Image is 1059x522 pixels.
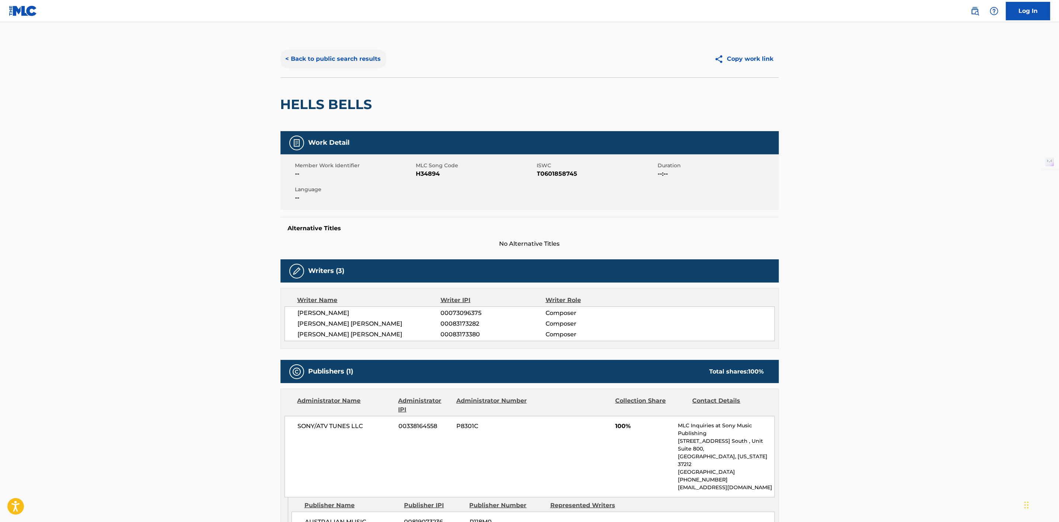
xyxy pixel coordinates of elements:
[615,422,672,431] span: 100%
[288,225,771,232] h5: Alternative Titles
[546,296,641,305] div: Writer Role
[1022,487,1059,522] iframe: Chat Widget
[298,319,441,328] span: [PERSON_NAME] [PERSON_NAME]
[537,162,656,169] span: ISWC
[281,50,386,68] button: < Back to public search results
[615,396,687,414] div: Collection Share
[470,501,545,510] div: Publisher Number
[678,453,774,468] p: [GEOGRAPHIC_DATA], [US_STATE] 37212
[537,169,656,178] span: T0601858745
[550,501,626,510] div: Represented Writers
[304,501,398,510] div: Publisher Name
[678,476,774,484] p: [PHONE_NUMBER]
[678,468,774,476] p: [GEOGRAPHIC_DATA]
[404,501,464,510] div: Publisher IPI
[693,396,764,414] div: Contact Details
[1024,494,1029,516] div: Drag
[678,422,774,437] p: MLC Inquiries at Sony Music Publishing
[416,169,535,178] span: H34894
[440,319,545,328] span: 00083173282
[292,267,301,276] img: Writers
[298,309,441,318] span: [PERSON_NAME]
[281,239,779,248] span: No Alternative Titles
[440,296,546,305] div: Writer IPI
[416,162,535,169] span: MLC Song Code
[709,50,779,68] button: Copy work link
[1006,2,1050,20] a: Log In
[440,330,545,339] span: 00083173380
[658,169,777,178] span: --:--
[9,6,37,16] img: MLC Logo
[295,169,414,178] span: --
[546,309,641,318] span: Composer
[968,4,982,18] a: Public Search
[710,367,764,376] div: Total shares:
[546,330,641,339] span: Composer
[309,367,353,376] h5: Publishers (1)
[678,437,774,453] p: [STREET_ADDRESS] South , Unit Suite 800,
[295,162,414,169] span: Member Work Identifier
[749,368,764,375] span: 100 %
[281,96,376,113] h2: HELLS BELLS
[309,267,345,275] h5: Writers (3)
[292,139,301,147] img: Work Detail
[297,296,441,305] div: Writer Name
[298,330,441,339] span: [PERSON_NAME] [PERSON_NAME]
[398,396,451,414] div: Administrator IPI
[295,186,414,193] span: Language
[714,55,727,64] img: Copy work link
[292,367,301,376] img: Publishers
[987,4,1001,18] div: Help
[440,309,545,318] span: 00073096375
[456,396,528,414] div: Administrator Number
[990,7,999,15] img: help
[309,139,350,147] h5: Work Detail
[295,193,414,202] span: --
[546,319,641,328] span: Composer
[298,422,393,431] span: SONY/ATV TUNES LLC
[398,422,451,431] span: 00338164558
[971,7,979,15] img: search
[297,396,393,414] div: Administrator Name
[456,422,528,431] span: P8301C
[678,484,774,491] p: [EMAIL_ADDRESS][DOMAIN_NAME]
[658,162,777,169] span: Duration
